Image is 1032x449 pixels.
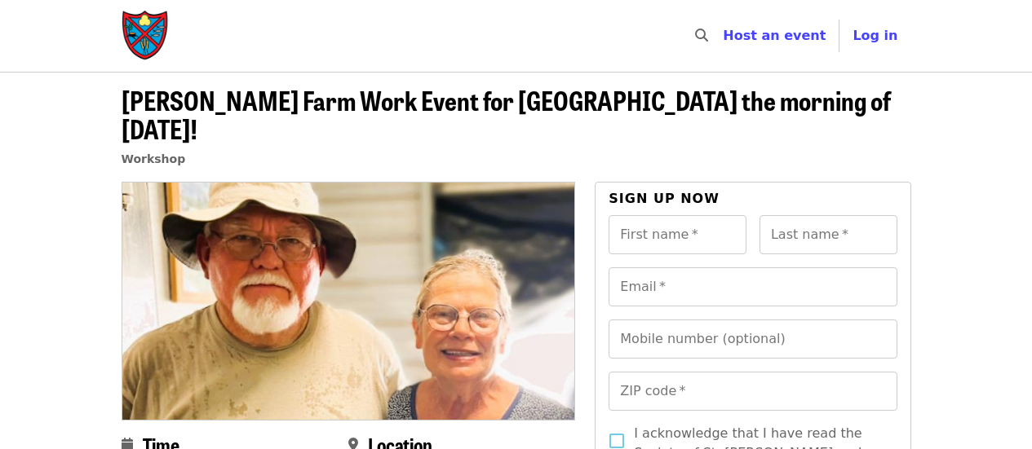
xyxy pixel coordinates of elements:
[609,372,897,411] input: ZIP code
[122,183,575,419] img: Walker Farm Work Event for Durham Academy the morning of 8/29/2025! organized by Society of St. A...
[122,10,171,62] img: Society of St. Andrew - Home
[723,28,826,43] a: Host an event
[609,319,897,359] input: Mobile number (optional)
[760,215,897,254] input: Last name
[609,267,897,306] input: Email
[122,152,186,165] a: Workshop
[695,28,708,43] i: search icon
[839,20,910,52] button: Log in
[122,81,891,147] span: [PERSON_NAME] Farm Work Event for [GEOGRAPHIC_DATA] the morning of [DATE]!
[609,215,746,254] input: First name
[853,28,897,43] span: Log in
[609,191,720,206] span: Sign up now
[718,16,731,55] input: Search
